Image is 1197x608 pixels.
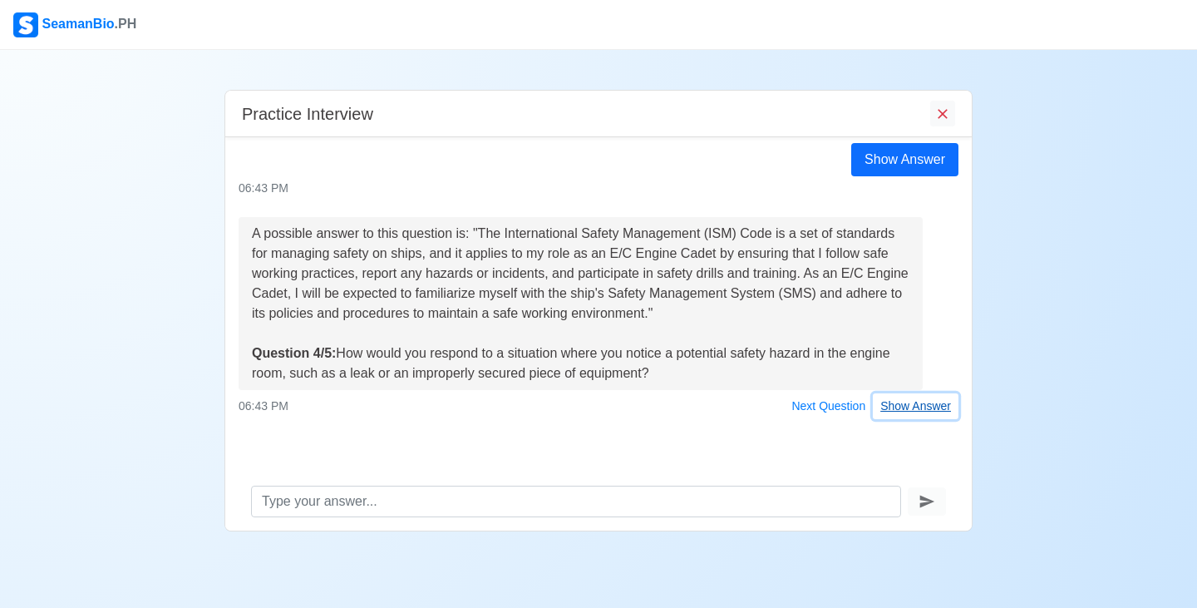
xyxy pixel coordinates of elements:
div: SeamanBio [13,12,136,37]
button: End Interview [930,101,955,126]
div: 06:43 PM [239,180,958,197]
button: Show Answer [873,393,958,419]
h5: Practice Interview [242,104,373,124]
strong: Question 4/5: [252,346,336,360]
span: .PH [115,17,137,31]
button: Next Question [784,393,873,419]
div: 06:43 PM [239,393,958,419]
img: Logo [13,12,38,37]
div: Show Answer [851,143,958,176]
div: A possible answer to this question is: "The International Safety Management (ISM) Code is a set o... [252,224,909,383]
